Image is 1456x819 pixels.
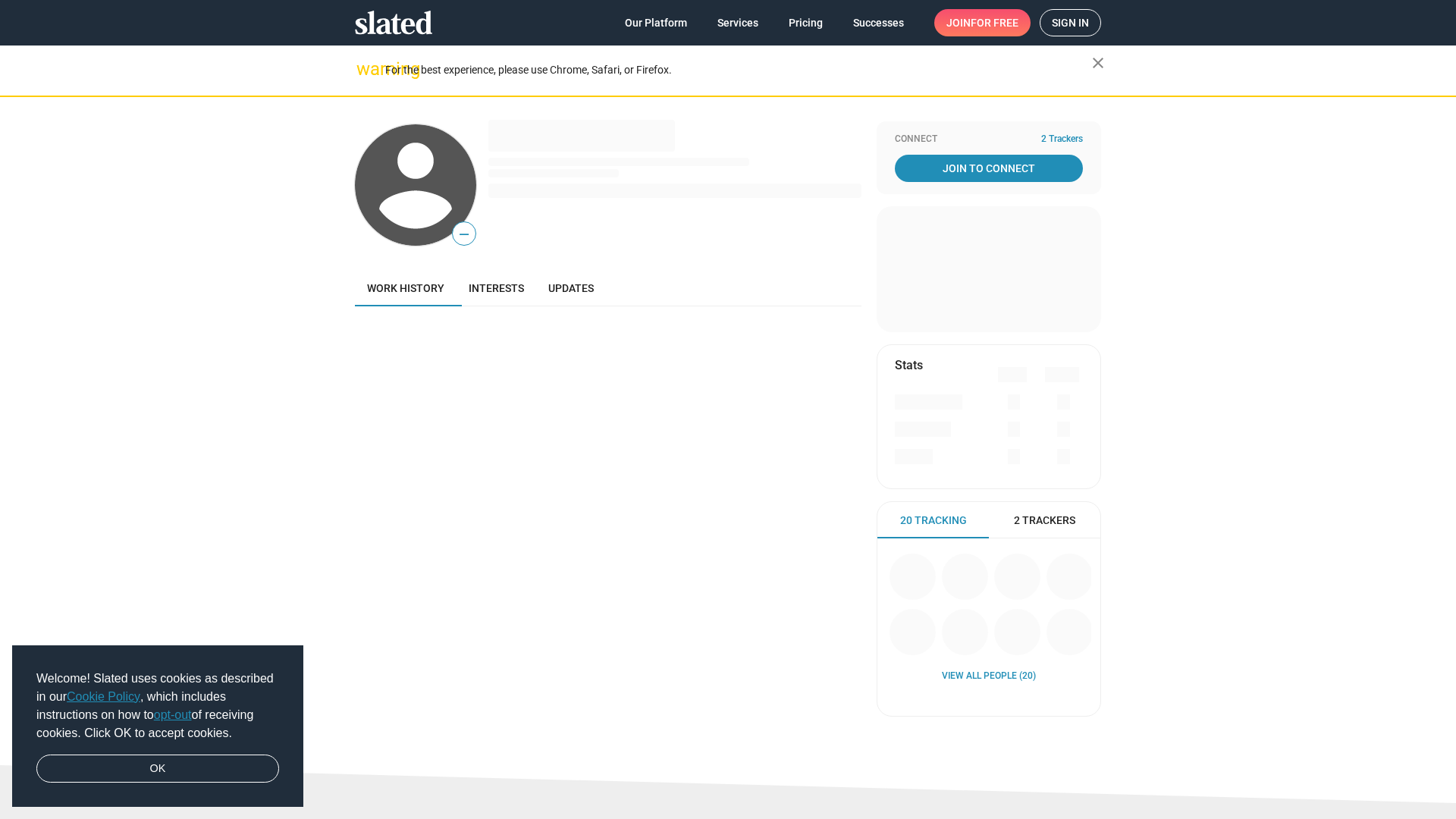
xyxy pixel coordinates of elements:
[457,270,536,306] a: Interests
[1014,513,1075,528] span: 2 Trackers
[625,9,687,36] span: Our Platform
[789,9,823,36] span: Pricing
[934,9,1031,36] a: Joinfor free
[1089,54,1107,72] mat-icon: close
[536,270,606,306] a: Updates
[154,708,192,721] a: opt-out
[942,670,1036,682] a: View all People (20)
[367,282,444,294] span: Work history
[1052,10,1089,36] span: Sign in
[453,224,475,244] span: —
[898,155,1080,182] span: Join To Connect
[1040,9,1101,36] a: Sign in
[971,9,1018,36] span: for free
[853,9,904,36] span: Successes
[469,282,524,294] span: Interests
[356,60,375,78] mat-icon: warning
[1041,133,1083,146] span: 2 Trackers
[36,755,279,783] a: dismiss cookie message
[355,270,457,306] a: Work history
[841,9,916,36] a: Successes
[717,9,758,36] span: Services
[705,9,770,36] a: Services
[36,670,279,742] span: Welcome! Slated uses cookies as described in our , which includes instructions on how to of recei...
[67,690,140,703] a: Cookie Policy
[12,645,303,808] div: cookieconsent
[895,155,1083,182] a: Join To Connect
[548,282,594,294] span: Updates
[613,9,699,36] a: Our Platform
[895,357,923,373] mat-card-title: Stats
[385,60,1092,80] div: For the best experience, please use Chrome, Safari, or Firefox.
[777,9,835,36] a: Pricing
[900,513,967,528] span: 20 Tracking
[895,133,1083,146] div: Connect
[946,9,1018,36] span: Join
